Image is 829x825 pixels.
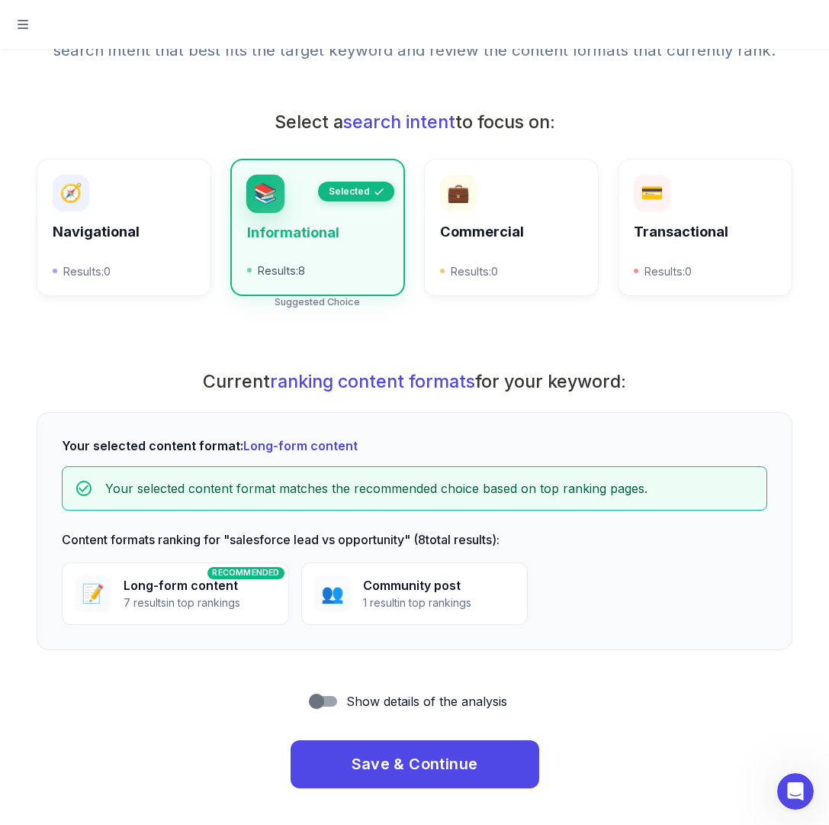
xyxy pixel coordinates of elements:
span: Save & Continue [352,751,478,778]
h6: Informational [247,224,388,241]
p: 💼 [447,184,470,202]
div: Thanks, [PERSON_NAME]![PERSON_NAME]Owner, Honey Tree Media LLCLinkedIn| Twitter@denverish"Darknes... [55,416,293,539]
button: Home [239,6,268,35]
div: [PERSON_NAME] • 3h ago [24,392,144,401]
textarea: Message… [13,468,292,494]
img: Profile image for Federico [43,8,68,33]
h3: Select a to focus on: [214,110,616,134]
div: Christy says… [12,416,293,557]
p: 📝 [82,580,104,607]
h6: Your selected content format: [62,437,767,454]
p: Community post [363,576,471,595]
div: Close [268,6,295,34]
button: Save & Continue [291,740,539,789]
div: By the way, I would love to help you get the most out of WordCrafter. If you’d like a quick walkt... [12,266,250,388]
a: [URL][DOMAIN_NAME][PERSON_NAME] [24,350,202,378]
span: Show details of the analysis [346,692,507,711]
div: Yes! I'll do this now (I'll let you know once it's applied). By the way, found a bug that was aff... [12,61,250,154]
div: Federico says… [12,266,293,416]
p: Active 3h ago [74,19,142,34]
p: Results: 0 [440,263,583,280]
h6: Navigational [53,224,195,240]
button: Gif picker [48,500,60,512]
p: Long-form content [124,576,240,595]
div: Done! I have applied [PERSON_NAME]'s promo code to your account (25% off for the first 3 months).... [24,165,238,255]
p: Selected [329,185,370,198]
p: Your selected content format matches the recommended choice based on top ranking pages. [105,479,647,498]
div: By the way, I would love to help you get the most out of WordCrafter. If you’d like a quick walkt... [24,275,238,379]
b: [PERSON_NAME] [67,440,166,453]
p: 📚 [253,184,278,203]
button: Emoji picker [24,500,36,512]
div: Federico says… [12,156,293,266]
span: Long-form content [243,438,358,453]
p: Results: 0 [634,263,776,280]
p: 🧭 [59,184,82,202]
button: Send a message… [262,494,286,518]
p: Results: 8 [247,262,388,279]
span: RECOMMENDED [207,567,284,579]
p: Results: 0 [53,263,195,280]
div: Done! I have applied [PERSON_NAME]'s promo code to your account (25% off for the first 3 months).... [12,156,250,264]
h6: Content formats ranking for " salesforce lead vs opportunity " ( 8 total results): [62,529,767,550]
h1: [PERSON_NAME] [74,8,173,19]
span: ranking content formats [270,370,475,392]
div: Yes! I'll do this now (I'll let you know once it's applied). By the way, found a bug that was aff... [24,70,238,145]
p: 👥 [321,580,344,607]
h6: Commercial [440,224,583,240]
div: Thanks, [PERSON_NAME]! Owner, Honey Tree Media LLC | Twitter [67,425,281,530]
p: 7 results in top rankings [124,595,240,611]
iframe: Intercom live chat [777,773,814,810]
span: search intent [343,111,455,133]
button: Upload attachment [72,500,85,512]
p: 💳 [641,184,664,202]
div: Federico says… [12,61,293,156]
button: go back [10,6,39,35]
p: 1 result in top rankings [363,595,471,611]
h3: Current for your keyword: [142,369,687,394]
h6: Transactional [634,224,776,240]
